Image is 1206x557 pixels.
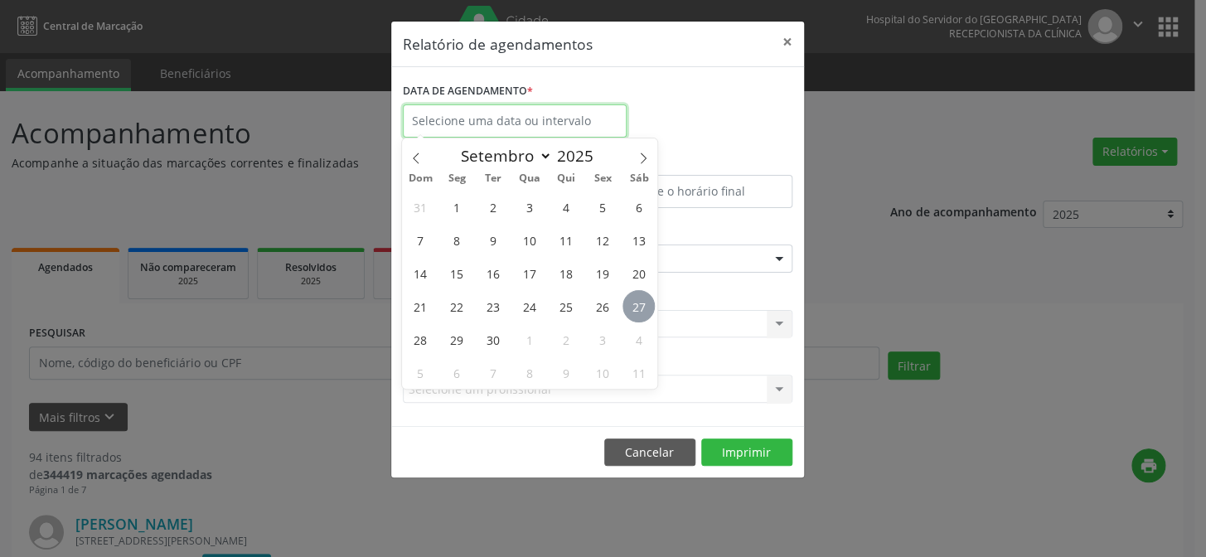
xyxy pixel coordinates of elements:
button: Imprimir [701,438,792,467]
span: Outubro 4, 2025 [622,323,655,356]
h5: Relatório de agendamentos [403,33,593,55]
input: Year [552,145,607,167]
span: Setembro 15, 2025 [441,257,473,289]
span: Setembro 4, 2025 [550,191,583,223]
span: Outubro 3, 2025 [586,323,618,356]
span: Setembro 3, 2025 [514,191,546,223]
span: Outubro 1, 2025 [514,323,546,356]
span: Setembro 25, 2025 [550,290,583,322]
span: Setembro 26, 2025 [586,290,618,322]
span: Outubro 7, 2025 [477,356,510,389]
span: Setembro 6, 2025 [622,191,655,223]
label: DATA DE AGENDAMENTO [403,79,533,104]
span: Setembro 29, 2025 [441,323,473,356]
span: Outubro 2, 2025 [550,323,583,356]
span: Seg [438,173,475,184]
span: Outubro 10, 2025 [586,356,618,389]
span: Setembro 5, 2025 [586,191,618,223]
button: Cancelar [604,438,695,467]
input: Selecione o horário final [602,175,792,208]
span: Outubro 8, 2025 [514,356,546,389]
span: Setembro 21, 2025 [404,290,437,322]
span: Setembro 2, 2025 [477,191,510,223]
button: Close [771,22,804,62]
span: Setembro 30, 2025 [477,323,510,356]
input: Selecione uma data ou intervalo [403,104,627,138]
span: Agosto 31, 2025 [404,191,437,223]
span: Sáb [621,173,657,184]
span: Setembro 17, 2025 [514,257,546,289]
span: Setembro 12, 2025 [586,224,618,256]
span: Setembro 28, 2025 [404,323,437,356]
span: Setembro 16, 2025 [477,257,510,289]
span: Setembro 20, 2025 [622,257,655,289]
span: Outubro 6, 2025 [441,356,473,389]
span: Setembro 8, 2025 [441,224,473,256]
span: Outubro 9, 2025 [550,356,583,389]
span: Setembro 23, 2025 [477,290,510,322]
span: Setembro 18, 2025 [550,257,583,289]
span: Setembro 19, 2025 [586,257,618,289]
span: Setembro 14, 2025 [404,257,437,289]
span: Setembro 11, 2025 [550,224,583,256]
span: Setembro 13, 2025 [622,224,655,256]
span: Qua [511,173,548,184]
span: Outubro 11, 2025 [622,356,655,389]
span: Setembro 7, 2025 [404,224,437,256]
span: Sex [584,173,621,184]
span: Ter [475,173,511,184]
span: Setembro 22, 2025 [441,290,473,322]
select: Month [453,144,552,167]
label: ATÉ [602,149,792,175]
span: Setembro 9, 2025 [477,224,510,256]
span: Setembro 27, 2025 [622,290,655,322]
span: Qui [548,173,584,184]
span: Setembro 10, 2025 [514,224,546,256]
span: Setembro 1, 2025 [441,191,473,223]
span: Setembro 24, 2025 [514,290,546,322]
span: Dom [402,173,438,184]
span: Outubro 5, 2025 [404,356,437,389]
